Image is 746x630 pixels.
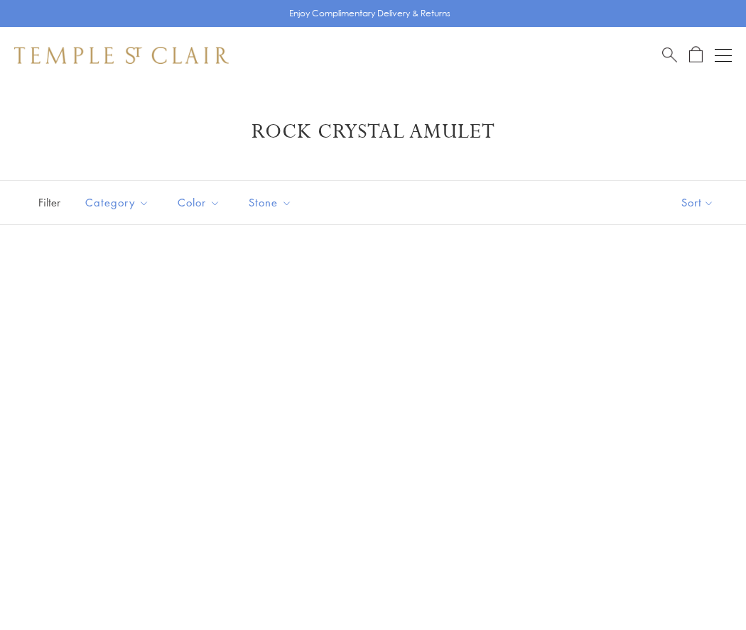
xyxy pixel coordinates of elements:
[14,47,229,64] img: Temple St. Clair
[715,47,732,64] button: Open navigation
[36,119,710,145] h1: Rock Crystal Amulet
[238,187,303,219] button: Stone
[242,194,303,211] span: Stone
[78,194,160,211] span: Category
[649,181,746,224] button: Show sort by
[689,46,703,64] a: Open Shopping Bag
[171,194,231,211] span: Color
[167,187,231,219] button: Color
[289,6,450,21] p: Enjoy Complimentary Delivery & Returns
[662,46,677,64] a: Search
[75,187,160,219] button: Category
